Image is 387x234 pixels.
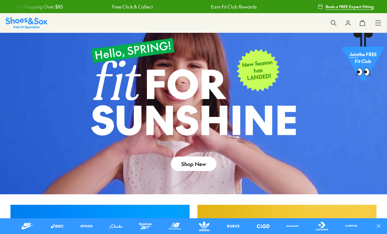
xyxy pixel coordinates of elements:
img: SNS_Logo_Responsive.svg [6,17,48,29]
span: Book a FREE Expert Fitting [326,4,374,10]
a: Shoes & Sox [6,17,48,29]
a: Jointhe FREE Fit Club [342,32,384,85]
a: Earn Fit Club Rewards [168,3,214,10]
a: Book a FREE Expert Fitting [318,1,374,12]
p: the FREE Fit Club [342,47,384,72]
span: Join [349,53,358,59]
a: Free Click & Collect [70,3,110,10]
a: Shop New [171,157,216,171]
a: Free Shipping Over $85 [267,3,317,10]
